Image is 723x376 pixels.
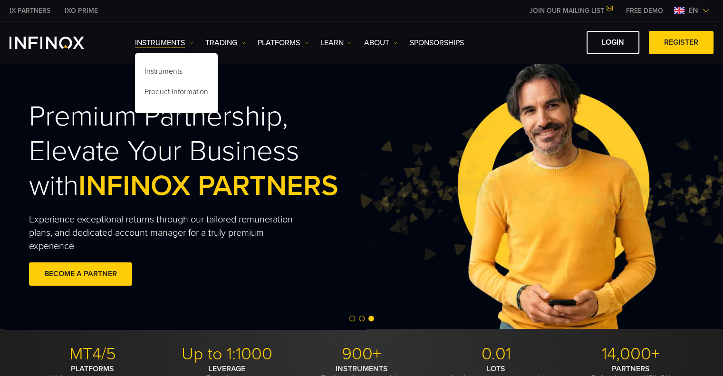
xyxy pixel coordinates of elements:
[364,37,398,48] a: ABOUT
[209,364,245,374] strong: LEVERAGE
[29,213,311,253] p: Experience exceptional returns through our tailored remuneration plans, and dedicated account man...
[298,344,425,365] p: 900+
[649,31,713,54] a: REGISTER
[71,364,114,374] strong: PLATFORMS
[164,344,291,365] p: Up to 1:1000
[410,37,464,48] a: SPONSORSHIPS
[619,6,670,16] a: INFINOX MENU
[78,169,338,203] span: INFINOX PARTNERS
[58,6,105,16] a: INFINOX
[336,364,388,374] strong: INSTRUMENTS
[29,344,156,365] p: MT4/5
[258,37,308,48] a: PLATFORMS
[2,6,58,16] a: INFINOX
[684,5,702,16] span: en
[359,316,365,321] span: Go to slide 2
[320,37,352,48] a: Learn
[587,31,639,54] a: LOGIN
[567,344,694,365] p: 14,000+
[349,316,355,321] span: Go to slide 1
[487,364,505,374] strong: LOTS
[29,99,382,204] h2: Premium Partnership, Elevate Your Business with
[135,83,218,104] a: Product Information
[433,344,560,365] p: 0.01
[205,37,246,48] a: TRADING
[368,316,374,321] span: Go to slide 3
[135,37,193,48] a: Instruments
[135,63,218,83] a: Instruments
[612,364,650,374] strong: PARTNERS
[522,7,619,15] a: JOIN OUR MAILING LIST
[10,37,106,49] a: INFINOX Logo
[29,262,132,286] a: BECOME A PARTNER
